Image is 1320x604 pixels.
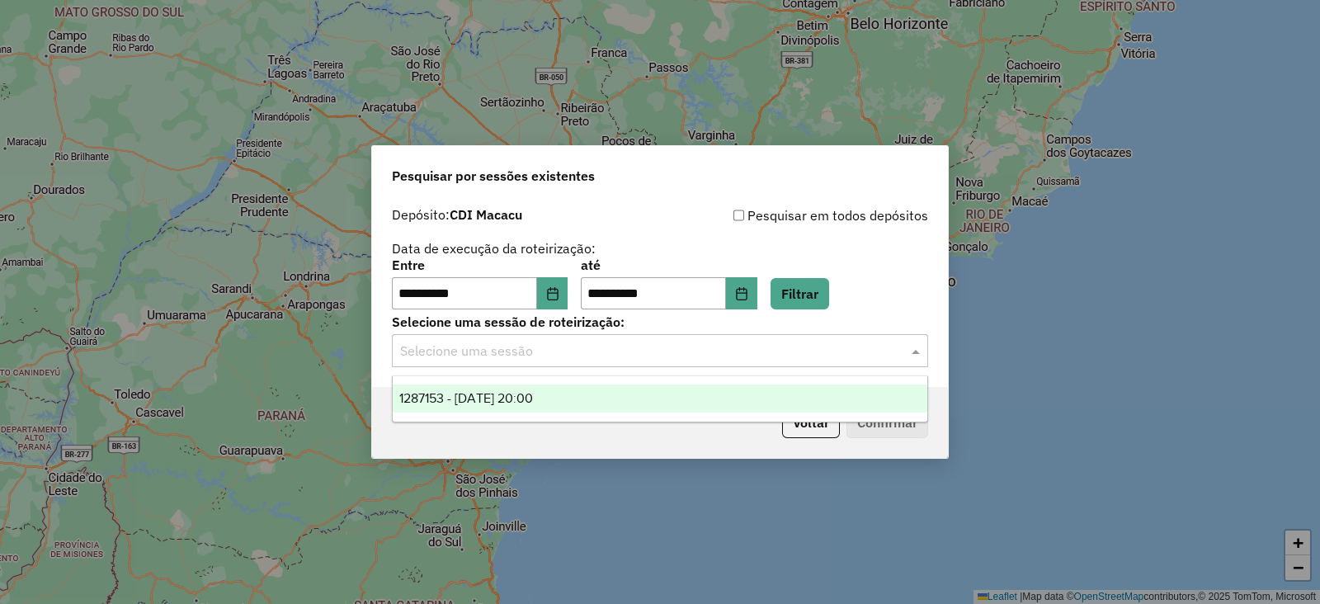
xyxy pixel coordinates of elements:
[660,205,928,225] div: Pesquisar em todos depósitos
[392,312,928,332] label: Selecione uma sessão de roteirização:
[392,205,522,224] label: Depósito:
[581,255,757,275] label: até
[537,277,568,310] button: Choose Date
[450,206,522,223] strong: CDI Macacu
[392,166,595,186] span: Pesquisar por sessões existentes
[782,407,840,438] button: Voltar
[771,278,829,309] button: Filtrar
[399,391,533,405] span: 1287153 - [DATE] 20:00
[726,277,757,310] button: Choose Date
[392,238,596,258] label: Data de execução da roteirização:
[392,255,568,275] label: Entre
[392,375,928,422] ng-dropdown-panel: Options list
